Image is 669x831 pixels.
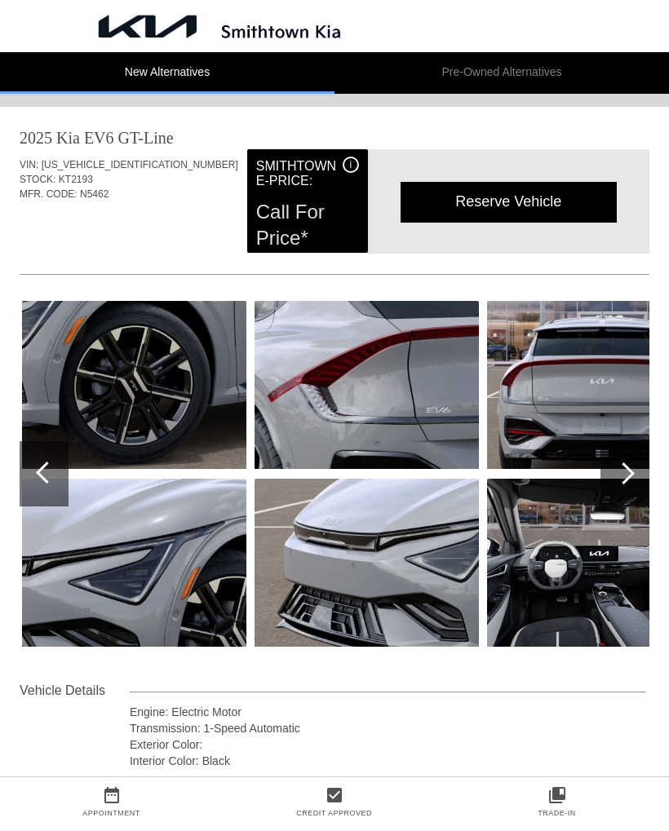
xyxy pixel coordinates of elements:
[401,182,617,222] div: Reserve Vehicle
[256,157,359,191] div: Smithtown E-Price:
[118,126,174,149] div: GT-Line
[20,226,649,252] div: Quoted on [DATE] 7:53:26 PM
[255,301,479,469] img: New-2025-Kia-EV6-GT-Line-ID19745184190-aHR0cDovL2ltYWdlcy51bml0c2ludmVudG9yeS5jb20vdXBsb2Fkcy9waG...
[20,159,38,170] span: VIN:
[538,809,576,817] a: Trade-In
[80,188,109,200] span: N5462
[256,191,359,259] div: Call For Price*
[42,159,238,170] span: [US_VEHICLE_IDENTIFICATION_NUMBER]
[223,785,445,805] a: check_box
[20,188,78,200] span: MFR. CODE:
[130,720,646,736] div: Transmission: 1-Speed Automatic
[296,809,372,817] a: Credit Approved
[22,301,246,469] img: New-2025-Kia-EV6-GT-Line-ID19745184184-aHR0cDovL2ltYWdlcy51bml0c2ludmVudG9yeS5jb20vdXBsb2Fkcy9waG...
[20,681,130,701] div: Vehicle Details
[130,753,646,769] div: Interior Color: Black
[255,479,479,647] img: New-2025-Kia-EV6-GT-Line-ID19745184193-aHR0cDovL2ltYWdlcy51bml0c2ludmVudG9yeS5jb20vdXBsb2Fkcy9waG...
[82,809,140,817] a: Appointment
[343,157,359,173] div: i
[22,479,246,647] img: New-2025-Kia-EV6-GT-Line-ID19745184187-aHR0cDovL2ltYWdlcy51bml0c2ludmVudG9yeS5jb20vdXBsb2Fkcy9waG...
[130,736,646,753] div: Exterior Color:
[445,785,668,805] a: collections_bookmark
[130,704,646,720] div: Engine: Electric Motor
[334,52,669,94] li: Pre-Owned Alternatives
[20,174,55,185] span: STOCK:
[59,174,93,185] span: KT2193
[20,126,114,149] div: 2025 Kia EV6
